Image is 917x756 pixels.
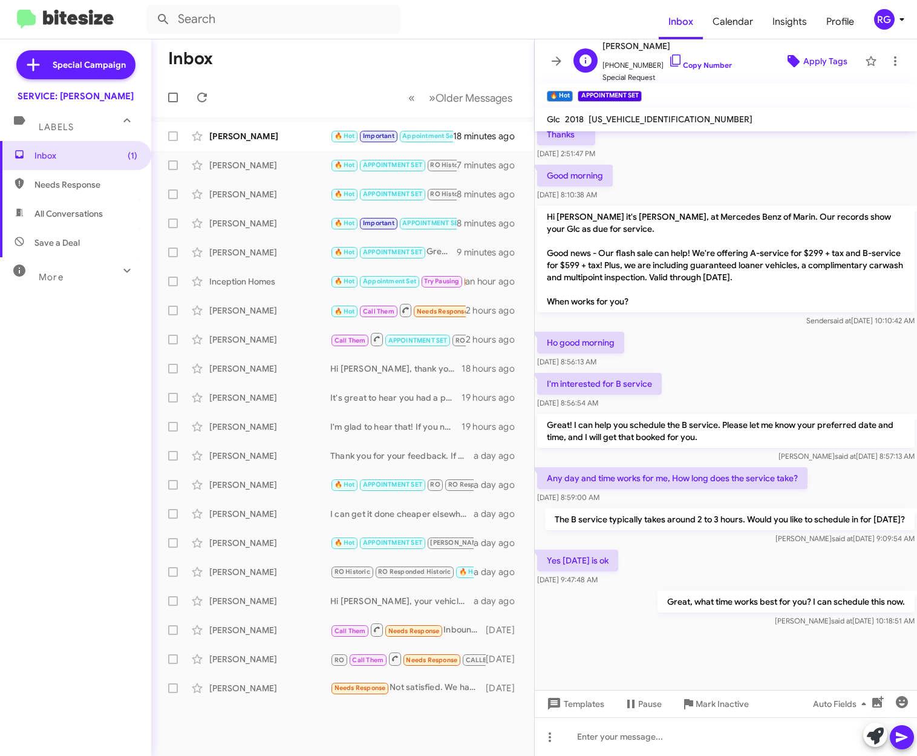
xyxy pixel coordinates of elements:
span: APPOINTMENT SET [363,539,422,547]
span: [DATE] 8:10:38 AM [537,190,597,199]
div: an hour ago [465,275,524,288]
div: RG [874,9,895,30]
p: Good morning [537,165,613,186]
div: [PERSON_NAME] [209,624,330,636]
span: Try Pausing [424,277,459,285]
span: RO Historic [430,161,466,169]
span: Needs Response [406,656,457,664]
div: a day ago [474,479,524,491]
p: Hi [PERSON_NAME] it's [PERSON_NAME], at Mercedes Benz of Marin. Our records show your Glc as due ... [537,206,915,312]
div: [PERSON_NAME] [209,159,330,171]
div: 18 hours ago [462,363,524,375]
p: Any day and time works for me, How long does the service take? [537,467,808,489]
span: 2018 [565,114,584,125]
div: a day ago [474,450,524,462]
span: 🔥 Hot [334,161,355,169]
div: 9 minutes ago [457,246,524,258]
small: 🔥 Hot [547,91,573,102]
span: 🔥 Hot [334,190,355,198]
span: 🔥 Hot [334,132,355,140]
button: Pause [614,693,671,715]
span: Important [363,219,394,227]
div: 19 hours ago [462,392,524,404]
div: [PERSON_NAME] [209,537,330,549]
span: Needs Response [388,627,440,635]
span: Pause [638,693,662,715]
div: Homex for rim [330,129,453,143]
span: Call Them [363,307,394,315]
span: [PERSON_NAME] [DATE] 10:18:51 AM [775,616,915,625]
div: Inbound Call [330,651,486,666]
a: Special Campaign [16,50,135,79]
div: Hi [PERSON_NAME], your vehicle is now due for the factory-required service (spark plugs, transfer... [330,595,474,607]
span: APPOINTMENT SET [363,190,422,198]
span: Apply Tags [803,50,847,72]
p: Ho good morning [537,332,624,353]
span: RO Responded [448,481,495,488]
div: thx u [330,274,465,288]
div: a day ago [474,537,524,549]
span: Appointment Set [363,277,416,285]
span: [PERSON_NAME] [DATE] 9:09:54 AM [775,534,915,543]
a: Insights [763,4,817,39]
button: Templates [535,693,614,715]
div: a day ago [474,595,524,607]
div: SERVICE: [PERSON_NAME] [18,90,134,102]
span: (1) [128,150,137,162]
span: [PERSON_NAME] [602,39,732,53]
span: 🔥 Hot [334,277,355,285]
p: The B service typically takes around 2 to 3 hours. Would you like to schedule in for [DATE]? [545,508,915,530]
button: Next [422,85,520,110]
div: 18 minutes ago [453,130,524,142]
span: 🔥 Hot [334,539,355,547]
div: Inbound Call [330,622,486,637]
span: Mark Inactive [696,693,749,715]
button: Mark Inactive [671,693,759,715]
span: [DATE] 2:51:47 PM [537,149,595,158]
div: [PERSON_NAME] [209,653,330,665]
span: RO Historic [455,337,491,344]
div: [PERSON_NAME] [209,508,330,520]
span: [US_VEHICLE_IDENTIFICATION_NUMBER] [589,114,752,125]
span: Auto Fields [813,693,871,715]
p: I'm interested for B service [537,373,662,395]
div: 19 hours ago [462,421,524,433]
span: Appointment Set [402,132,455,140]
span: CALLED [466,656,492,664]
span: RO Historic [430,190,466,198]
span: RO Responded Historic [378,568,451,576]
div: [PERSON_NAME] [209,217,330,229]
div: Hi [PERSON_NAME],Thanks for letting me know. Our system shows the last service recorded here was ... [330,332,466,347]
button: Previous [401,85,422,110]
div: Hi [PERSON_NAME] - you can bring it by and we can do a clay bar and detail on it, it should help ... [330,216,457,230]
span: Special Campaign [53,59,126,71]
span: More [39,272,64,283]
span: Profile [817,4,864,39]
div: Sure, that works! What time works best for you on 8/29? [330,187,457,201]
div: a day ago [474,508,524,520]
button: Apply Tags [772,50,859,72]
input: Search [146,5,400,34]
span: RO Historic [334,568,370,576]
div: Thank you! [330,536,474,550]
span: Glc [547,114,560,125]
span: said at [832,534,853,543]
div: Thanks [PERSON_NAME]! [330,565,474,579]
span: « [408,90,415,105]
span: [DATE] 8:59:00 AM [537,493,599,502]
div: 2 hours ago [466,304,524,317]
span: APPOINTMENT SET [388,337,448,344]
div: [PERSON_NAME] [209,566,330,578]
div: Thank you for your feedback. If you have any further concerns or need assistance, feel free to re... [330,450,474,462]
span: Calendar [703,4,763,39]
span: » [429,90,436,105]
span: [PHONE_NUMBER] [602,53,732,71]
a: Inbox [659,4,703,39]
span: Needs Response [334,684,386,692]
div: Inception Homes [209,275,330,288]
span: RO [334,656,344,664]
span: APPOINTMENT SET [363,161,422,169]
span: Special Request [602,71,732,84]
div: I can get it done cheaper elsewhere [330,508,474,520]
